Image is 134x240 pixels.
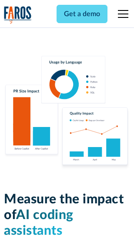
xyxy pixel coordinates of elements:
span: AI coding assistants [4,209,74,237]
img: Charts tracking GitHub Copilot's usage and impact on velocity and quality [4,56,130,171]
h1: Measure the impact of [4,192,130,239]
div: menu [113,3,130,24]
a: home [4,6,32,24]
a: Get a demo [57,5,107,23]
img: Logo of the analytics and reporting company Faros. [4,6,32,24]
